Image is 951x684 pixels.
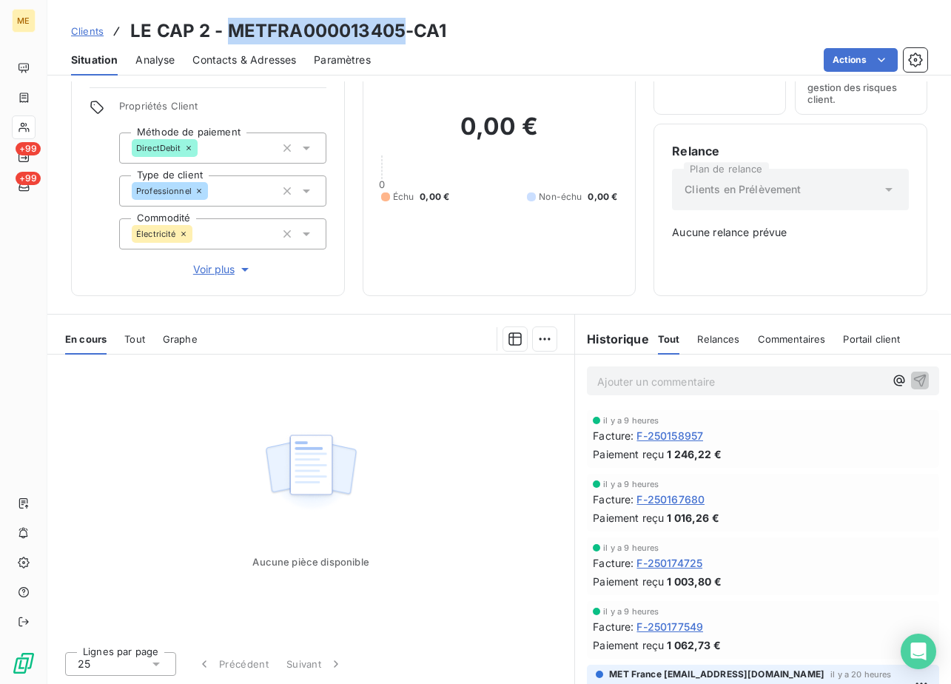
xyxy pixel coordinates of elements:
[119,100,326,121] span: Propriétés Client
[192,227,204,241] input: Ajouter une valeur
[609,668,824,681] span: MET France [EMAIL_ADDRESS][DOMAIN_NAME]
[379,178,385,190] span: 0
[192,53,296,67] span: Contacts & Adresses
[667,637,721,653] span: 1 062,73 €
[136,144,181,152] span: DirectDebit
[65,333,107,345] span: En cours
[667,446,722,462] span: 1 246,22 €
[393,190,414,204] span: Échu
[667,574,722,589] span: 1 003,80 €
[593,619,634,634] span: Facture :
[188,648,278,680] button: Précédent
[658,333,680,345] span: Tout
[593,428,634,443] span: Facture :
[78,657,90,671] span: 25
[124,333,145,345] span: Tout
[163,333,198,345] span: Graphe
[208,184,220,198] input: Ajouter une valeur
[136,187,192,195] span: Professionnel
[119,261,326,278] button: Voir plus
[593,574,664,589] span: Paiement reçu
[539,190,582,204] span: Non-échu
[636,492,705,507] span: F-250167680
[381,112,618,156] h2: 0,00 €
[71,24,104,38] a: Clients
[901,634,936,669] div: Open Intercom Messenger
[12,9,36,33] div: ME
[603,607,659,616] span: il y a 9 heures
[136,229,176,238] span: Électricité
[824,48,898,72] button: Actions
[71,25,104,37] span: Clients
[593,510,664,526] span: Paiement reçu
[697,333,739,345] span: Relances
[593,555,634,571] span: Facture :
[198,141,209,155] input: Ajouter une valeur
[71,53,118,67] span: Situation
[193,262,252,277] span: Voir plus
[603,543,659,552] span: il y a 9 heures
[593,492,634,507] span: Facture :
[603,416,659,425] span: il y a 9 heures
[843,333,900,345] span: Portail client
[807,58,915,105] span: Surveiller ce client en intégrant votre outil de gestion des risques client.
[263,426,358,518] img: Empty state
[636,428,703,443] span: F-250158957
[588,190,617,204] span: 0,00 €
[314,53,371,67] span: Paramètres
[575,330,649,348] h6: Historique
[672,225,909,240] span: Aucune relance prévue
[252,556,369,568] span: Aucune pièce disponible
[672,142,909,160] h6: Relance
[12,651,36,675] img: Logo LeanPay
[420,190,449,204] span: 0,00 €
[667,510,719,526] span: 1 016,26 €
[636,619,703,634] span: F-250177549
[685,182,801,197] span: Clients en Prélèvement
[603,480,659,489] span: il y a 9 heures
[593,637,664,653] span: Paiement reçu
[135,53,175,67] span: Analyse
[758,333,826,345] span: Commentaires
[830,670,891,679] span: il y a 20 heures
[593,446,664,462] span: Paiement reçu
[16,142,41,155] span: +99
[130,18,447,44] h3: LE CAP 2 - METFRA000013405-CA1
[16,172,41,185] span: +99
[278,648,352,680] button: Suivant
[636,555,702,571] span: F-250174725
